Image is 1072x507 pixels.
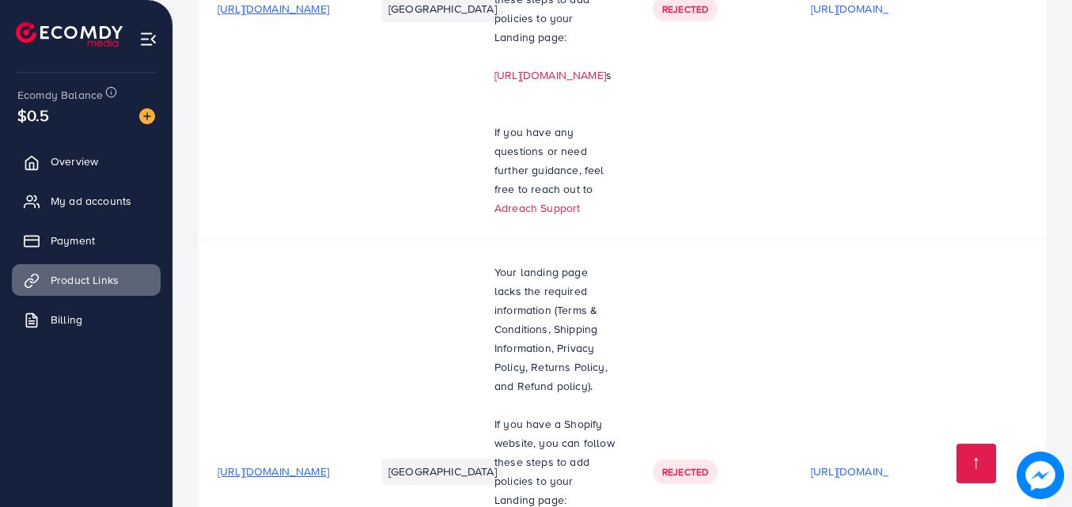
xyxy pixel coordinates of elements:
span: s [606,67,612,83]
a: Adreach Support [494,200,580,216]
a: Billing [12,304,161,335]
span: Product Links [51,272,119,288]
img: menu [139,30,157,48]
span: Payment [51,233,95,248]
span: Your landing page lacks the required information (Terms & Conditions, Shipping Information, Priva... [494,264,608,394]
li: [GEOGRAPHIC_DATA] [382,459,503,484]
span: [URL][DOMAIN_NAME] [218,1,329,17]
span: Billing [51,312,82,327]
span: Rejected [662,2,708,16]
img: logo [16,22,123,47]
span: Rejected [662,465,708,479]
a: My ad accounts [12,185,161,217]
a: Payment [12,225,161,256]
span: $0.5 [17,104,50,127]
img: image [1017,452,1064,499]
span: Ecomdy Balance [17,87,103,103]
span: My ad accounts [51,193,131,209]
a: Product Links [12,264,161,296]
img: image [139,108,155,124]
span: [URL][DOMAIN_NAME] [218,463,329,479]
span: Overview [51,153,98,169]
span: If you have any questions or need further guidance, feel free to reach out to [494,124,604,197]
a: Overview [12,146,161,177]
a: [URL][DOMAIN_NAME] [494,67,606,83]
p: [URL][DOMAIN_NAME] [811,462,922,481]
